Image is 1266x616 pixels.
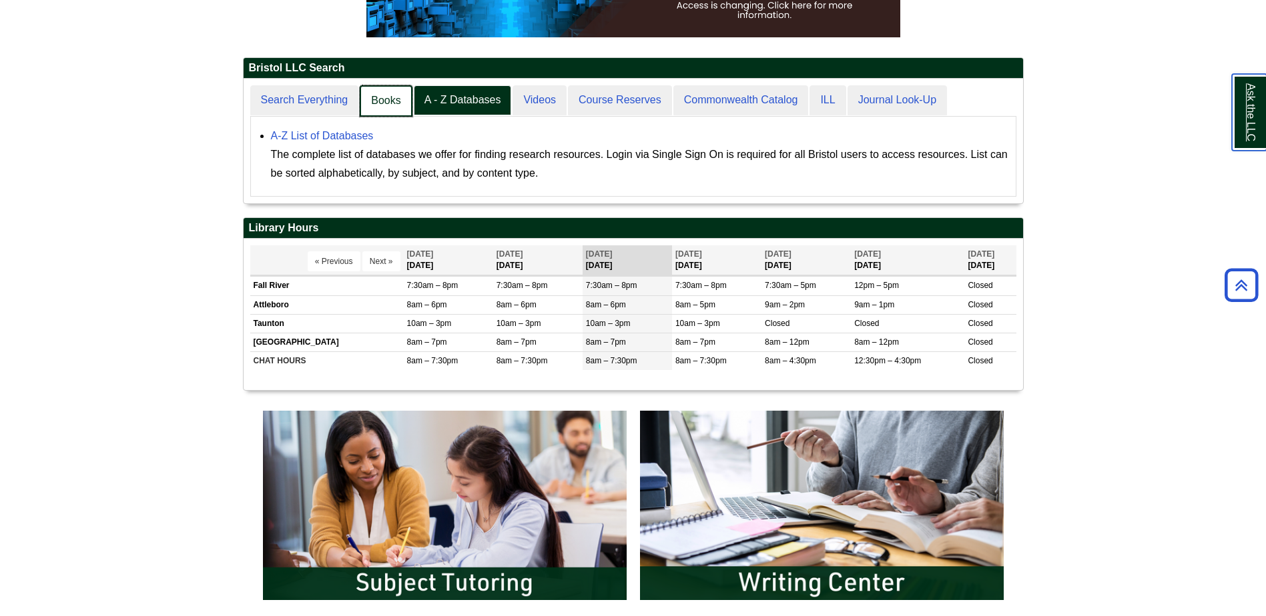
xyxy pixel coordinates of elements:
span: 8am – 7pm [407,337,447,347]
span: 8am – 7:30pm [407,356,458,365]
button: Next » [362,251,400,271]
th: [DATE] [851,245,964,275]
td: CHAT HOURS [250,351,404,370]
span: Closed [968,300,992,309]
span: [DATE] [854,249,881,259]
span: Closed [968,319,992,328]
div: The complete list of databases we offer for finding research resources. Login via Single Sign On ... [271,145,1009,183]
span: Closed [854,319,879,328]
span: Closed [968,281,992,290]
span: 8am – 6pm [586,300,626,309]
span: 8am – 7:30pm [675,356,727,365]
th: [DATE] [583,245,672,275]
span: [DATE] [675,249,702,259]
th: [DATE] [761,245,851,275]
span: 8am – 12pm [854,337,899,347]
span: 12:30pm – 4:30pm [854,356,921,365]
span: 8am – 12pm [765,337,810,347]
span: [DATE] [586,249,613,259]
span: [DATE] [497,249,523,259]
span: [DATE] [407,249,434,259]
a: Journal Look-Up [848,85,947,115]
h2: Bristol LLC Search [244,58,1023,79]
span: Closed [765,319,789,328]
span: 9am – 2pm [765,300,805,309]
span: 8am – 7:30pm [497,356,548,365]
span: 7:30am – 8pm [497,281,548,290]
span: Closed [968,356,992,365]
a: Videos [513,85,567,115]
div: slideshow [256,404,1010,613]
span: 7:30am – 5pm [765,281,816,290]
a: Books [360,85,412,117]
span: [DATE] [968,249,994,259]
span: 7:30am – 8pm [675,281,727,290]
span: 8am – 7pm [586,337,626,347]
span: 10am – 3pm [407,319,452,328]
span: 8am – 5pm [675,300,715,309]
button: « Previous [308,251,360,271]
th: [DATE] [493,245,583,275]
a: Commonwealth Catalog [673,85,809,115]
a: A-Z List of Databases [271,130,374,141]
th: [DATE] [404,245,493,275]
span: 10am – 3pm [497,319,541,328]
span: 8am – 7pm [497,337,537,347]
a: ILL [810,85,846,115]
span: 8am – 4:30pm [765,356,816,365]
td: Fall River [250,277,404,295]
td: [GEOGRAPHIC_DATA] [250,333,404,351]
span: 8am – 7pm [675,337,715,347]
span: 10am – 3pm [675,319,720,328]
span: 8am – 6pm [407,300,447,309]
td: Taunton [250,314,404,333]
span: 7:30am – 8pm [586,281,637,290]
a: Course Reserves [568,85,672,115]
span: 10am – 3pm [586,319,631,328]
img: Writing Center Information [633,404,1010,607]
span: Closed [968,337,992,347]
h2: Library Hours [244,218,1023,239]
span: 12pm – 5pm [854,281,899,290]
span: [DATE] [765,249,792,259]
th: [DATE] [672,245,761,275]
td: Attleboro [250,295,404,314]
th: [DATE] [964,245,1016,275]
span: 8am – 6pm [497,300,537,309]
span: 8am – 7:30pm [586,356,637,365]
span: 9am – 1pm [854,300,894,309]
a: Search Everything [250,85,359,115]
a: Back to Top [1220,276,1263,294]
img: Subject Tutoring Information [256,404,633,607]
a: A - Z Databases [414,85,512,115]
span: 7:30am – 8pm [407,281,458,290]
